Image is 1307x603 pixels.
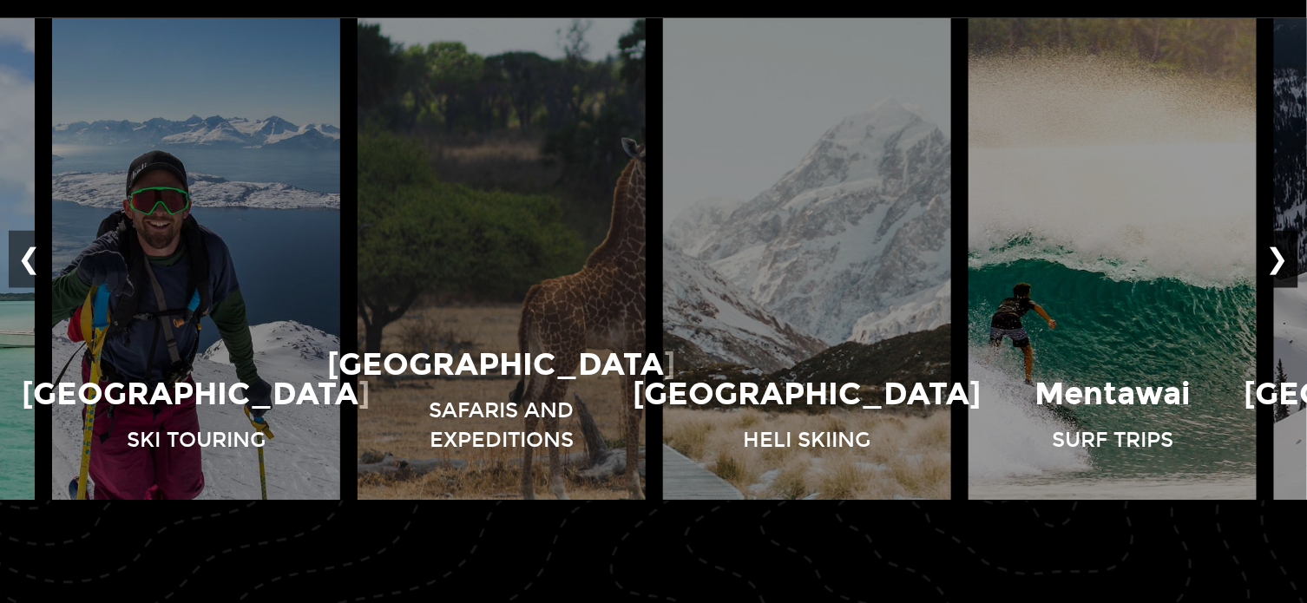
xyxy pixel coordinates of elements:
p: Heli Skiing [744,426,871,456]
p: [GEOGRAPHIC_DATA] [23,373,371,417]
p: Mentawai [1034,373,1191,417]
button: ❮ [9,231,49,288]
p: Surf Trips [1052,426,1173,456]
p: [GEOGRAPHIC_DATA] [634,373,982,417]
button: ❯ [1258,231,1298,288]
p: Safaris and Expeditions [366,397,637,456]
p: Ski Touring [127,426,266,456]
p: [GEOGRAPHIC_DATA] [328,344,676,388]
